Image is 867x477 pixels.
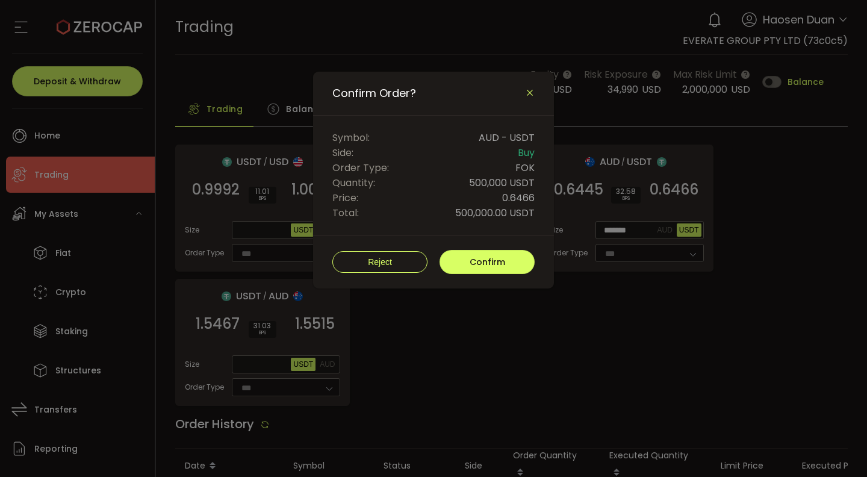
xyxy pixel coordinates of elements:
span: Total: [332,205,359,220]
div: Confirm Order? [313,72,554,288]
span: FOK [515,160,535,175]
span: 0.6466 [502,190,535,205]
button: Reject [332,251,427,273]
span: Side: [332,145,353,160]
span: Reject [368,257,392,267]
span: AUD - USDT [479,130,535,145]
button: Confirm [440,250,535,274]
span: Price: [332,190,358,205]
span: Confirm [470,256,505,268]
span: Quantity: [332,175,375,190]
span: Order Type: [332,160,389,175]
span: Buy [518,145,535,160]
span: Symbol: [332,130,370,145]
iframe: Chat Widget [807,419,867,477]
span: 500,000 USDT [469,175,535,190]
span: 500,000.00 USDT [455,205,535,220]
